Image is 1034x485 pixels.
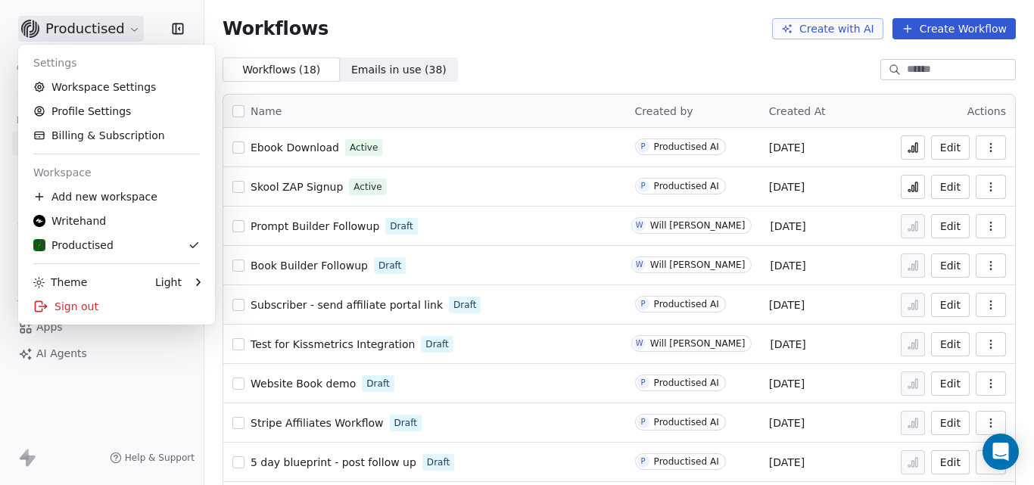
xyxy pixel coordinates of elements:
div: Writehand [33,213,106,229]
div: Workspace [24,160,209,185]
img: Logo%20(1).svg [33,239,45,251]
a: Workspace Settings [24,75,209,99]
div: Theme [33,275,87,290]
div: Productised [33,238,114,253]
div: Light [155,275,182,290]
div: Settings [24,51,209,75]
a: Billing & Subscription [24,123,209,148]
div: Add new workspace [24,185,209,209]
div: Sign out [24,294,209,319]
a: Profile Settings [24,99,209,123]
img: logo%20only%20-%20400%20x%20400.jpg [33,215,45,227]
